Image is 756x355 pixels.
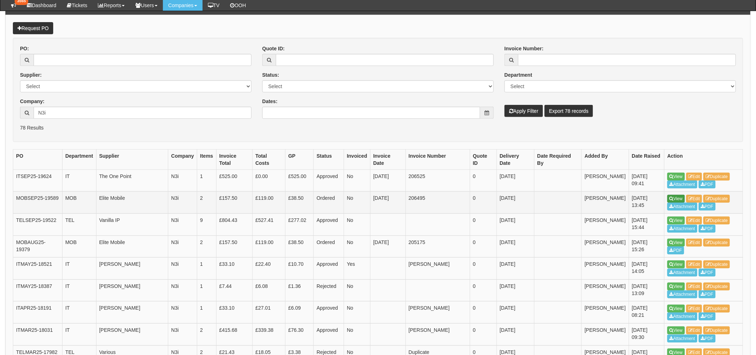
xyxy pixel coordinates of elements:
[497,149,534,169] th: Delivery Date
[285,169,313,192] td: £525.00
[13,301,63,324] td: ITAPR25-18191
[686,283,702,290] a: Edit
[285,192,313,214] td: £38.50
[406,258,470,280] td: [PERSON_NAME]
[168,323,197,345] td: N3i
[686,305,702,313] a: Edit
[314,258,344,280] td: Approved
[667,239,685,247] a: View
[582,301,629,324] td: [PERSON_NAME]
[370,235,406,258] td: [DATE]
[216,169,252,192] td: £525.00
[497,258,534,280] td: [DATE]
[406,169,470,192] td: 206525
[216,213,252,235] td: £804.43
[262,98,278,105] label: Dates:
[197,279,217,301] td: 1
[582,279,629,301] td: [PERSON_NAME]
[699,269,716,277] a: PDF
[582,323,629,345] td: [PERSON_NAME]
[629,213,664,235] td: [DATE] 15:44
[406,192,470,214] td: 206495
[582,149,629,169] th: Added By
[544,105,593,117] a: Export 78 records
[703,305,730,313] a: Duplicate
[470,192,497,214] td: 0
[582,213,629,235] td: [PERSON_NAME]
[314,192,344,214] td: Ordered
[168,192,197,214] td: N3i
[344,323,370,345] td: No
[667,290,697,298] a: Attachment
[168,258,197,280] td: N3i
[13,235,63,258] td: MOBAUG25-19379
[168,279,197,301] td: N3i
[96,235,168,258] td: Elite Mobile
[667,195,685,203] a: View
[667,260,685,268] a: View
[703,239,730,247] a: Duplicate
[686,173,702,181] a: Edit
[285,279,313,301] td: £1.36
[344,169,370,192] td: No
[344,279,370,301] td: No
[96,258,168,280] td: [PERSON_NAME]
[197,258,217,280] td: 1
[629,149,664,169] th: Date Raised
[285,213,313,235] td: £277.02
[406,301,470,324] td: [PERSON_NAME]
[62,258,96,280] td: IT
[504,71,532,78] label: Department
[686,260,702,268] a: Edit
[344,235,370,258] td: No
[667,181,697,188] a: Attachment
[62,169,96,192] td: IT
[197,323,217,345] td: 2
[168,169,197,192] td: N3i
[314,149,344,169] th: Status
[252,258,285,280] td: £22.40
[13,213,63,235] td: TELSEP25-19522
[13,279,63,301] td: ITMAY25-18387
[667,283,685,290] a: View
[285,258,313,280] td: £10.70
[252,192,285,214] td: £119.00
[96,169,168,192] td: The One Point
[629,235,664,258] td: [DATE] 15:26
[216,258,252,280] td: £33.10
[314,235,344,258] td: Ordered
[252,301,285,324] td: £27.01
[62,235,96,258] td: MOB
[62,192,96,214] td: MOB
[703,217,730,224] a: Duplicate
[582,258,629,280] td: [PERSON_NAME]
[497,169,534,192] td: [DATE]
[470,258,497,280] td: 0
[96,149,168,169] th: Supplier
[262,45,285,52] label: Quote ID:
[252,235,285,258] td: £119.00
[96,301,168,324] td: [PERSON_NAME]
[13,192,63,214] td: MOBSEP25-19589
[699,225,716,233] a: PDF
[344,213,370,235] td: No
[344,258,370,280] td: Yes
[667,269,697,277] a: Attachment
[216,279,252,301] td: £7.44
[686,239,702,247] a: Edit
[703,195,730,203] a: Duplicate
[344,301,370,324] td: No
[582,169,629,192] td: [PERSON_NAME]
[96,192,168,214] td: Elite Mobile
[197,213,217,235] td: 9
[582,192,629,214] td: [PERSON_NAME]
[285,149,313,169] th: GP
[216,235,252,258] td: £157.50
[665,149,743,169] th: Action
[667,203,697,211] a: Attachment
[62,279,96,301] td: IT
[470,213,497,235] td: 0
[699,290,716,298] a: PDF
[314,279,344,301] td: Rejected
[582,235,629,258] td: [PERSON_NAME]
